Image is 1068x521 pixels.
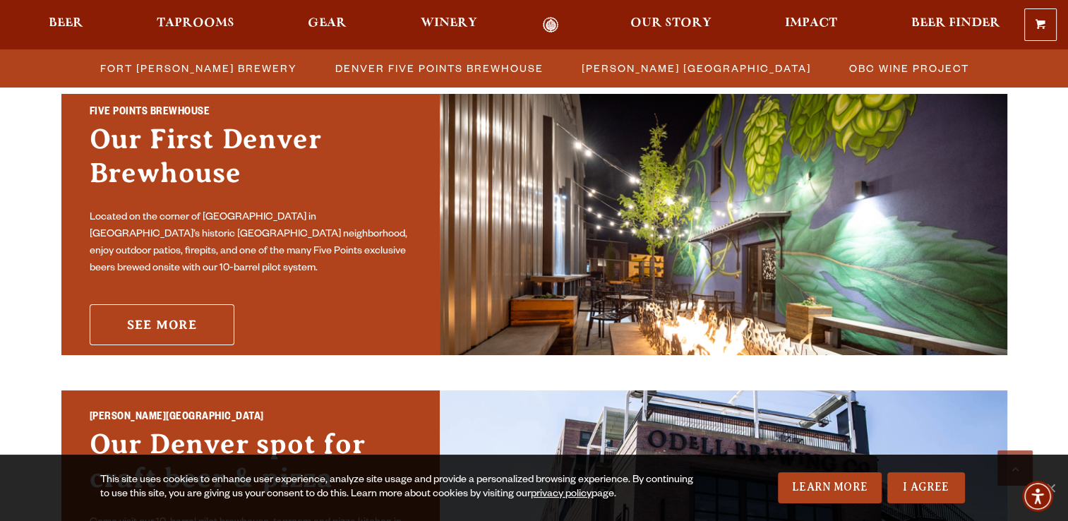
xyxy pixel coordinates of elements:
[849,58,969,78] span: OBC Wine Project
[100,474,699,502] div: This site uses cookies to enhance user experience, analyze site usage and provide a personalized ...
[785,18,837,29] span: Impact
[997,450,1033,486] a: Scroll to top
[901,17,1009,33] a: Beer Finder
[440,94,1007,355] img: Promo Card Aria Label'
[582,58,811,78] span: [PERSON_NAME] [GEOGRAPHIC_DATA]
[90,427,412,509] h3: Our Denver spot for craft beer & pizza
[524,17,577,33] a: Odell Home
[621,17,721,33] a: Our Story
[573,58,818,78] a: [PERSON_NAME] [GEOGRAPHIC_DATA]
[412,17,486,33] a: Winery
[90,210,412,277] p: Located on the corner of [GEOGRAPHIC_DATA] in [GEOGRAPHIC_DATA]’s historic [GEOGRAPHIC_DATA] neig...
[157,18,234,29] span: Taprooms
[531,489,592,501] a: privacy policy
[911,18,1000,29] span: Beer Finder
[90,304,234,345] a: See More
[40,17,92,33] a: Beer
[887,472,965,503] a: I Agree
[49,18,83,29] span: Beer
[778,472,882,503] a: Learn More
[630,18,712,29] span: Our Story
[100,58,297,78] span: Fort [PERSON_NAME] Brewery
[148,17,244,33] a: Taprooms
[92,58,304,78] a: Fort [PERSON_NAME] Brewery
[308,18,347,29] span: Gear
[1022,481,1053,512] div: Accessibility Menu
[299,17,356,33] a: Gear
[90,104,412,122] h2: Five Points Brewhouse
[841,58,976,78] a: OBC Wine Project
[327,58,551,78] a: Denver Five Points Brewhouse
[776,17,846,33] a: Impact
[421,18,477,29] span: Winery
[90,122,412,204] h3: Our First Denver Brewhouse
[335,58,544,78] span: Denver Five Points Brewhouse
[90,409,412,427] h2: [PERSON_NAME][GEOGRAPHIC_DATA]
